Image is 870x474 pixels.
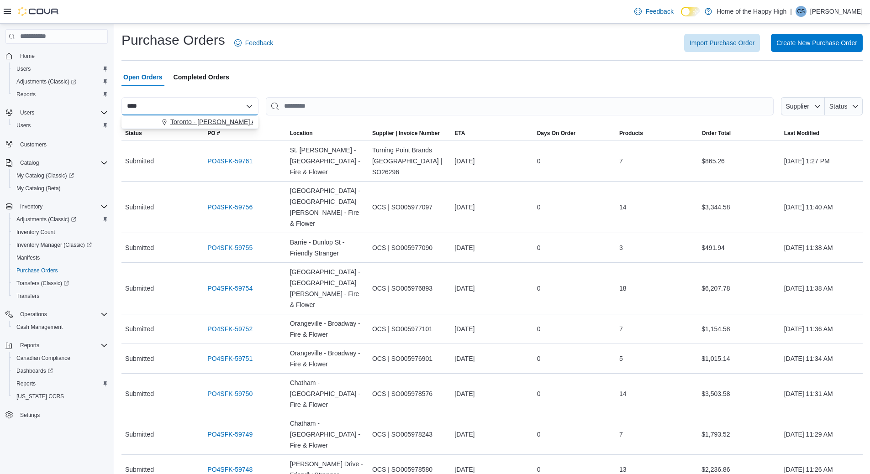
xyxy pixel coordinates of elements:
button: PO # [204,126,286,141]
a: PO4SFK-59750 [207,388,253,399]
button: Products [616,126,698,141]
span: Manifests [13,252,108,263]
span: Orangeville - Broadway - Fire & Flower [290,318,365,340]
a: Dashboards [13,365,57,376]
span: Submitted [125,429,154,440]
a: Manifests [13,252,43,263]
span: Operations [20,311,47,318]
a: Canadian Compliance [13,353,74,364]
span: Last Modified [784,130,819,137]
a: My Catalog (Classic) [9,169,111,182]
span: Status [829,103,848,110]
span: [GEOGRAPHIC_DATA] - [GEOGRAPHIC_DATA][PERSON_NAME] - Fire & Flower [290,185,365,229]
span: Home [16,50,108,62]
button: Home [2,49,111,63]
a: Home [16,51,38,62]
a: Adjustments (Classic) [13,214,80,225]
span: Inventory [16,201,108,212]
span: Dashboards [16,367,53,375]
a: Feedback [631,2,677,21]
span: My Catalog (Beta) [16,185,61,192]
button: Status [825,97,863,115]
span: Reports [13,89,108,100]
button: Users [9,119,111,132]
span: Customers [20,141,47,148]
span: Dashboards [13,365,108,376]
button: Catalog [2,156,111,169]
span: Transfers (Classic) [16,280,69,287]
span: Cash Management [16,323,63,331]
span: Manifests [16,254,40,261]
button: Order Total [698,126,780,141]
span: 7 [619,156,623,167]
span: 14 [619,202,627,213]
div: $3,344.58 [698,198,780,216]
span: 3 [619,242,623,253]
span: 14 [619,388,627,399]
span: CS [797,6,805,17]
span: Adjustments (Classic) [13,76,108,87]
span: Submitted [125,323,154,334]
div: OCS | SO005976893 [369,279,451,297]
span: Users [13,63,108,74]
div: OCS | SO005977090 [369,239,451,257]
a: [US_STATE] CCRS [13,391,68,402]
span: Chatham - [GEOGRAPHIC_DATA] - Fire & Flower [290,377,365,410]
a: PO4SFK-59752 [207,323,253,334]
button: Operations [16,309,51,320]
button: ETA [451,126,533,141]
span: Reports [20,342,39,349]
span: Inventory Count [16,229,55,236]
button: Canadian Compliance [9,352,111,365]
div: $1,154.58 [698,320,780,338]
button: Reports [9,377,111,390]
span: Submitted [125,156,154,167]
div: $1,015.14 [698,349,780,368]
span: My Catalog (Classic) [16,172,74,179]
button: My Catalog (Beta) [9,182,111,195]
button: Reports [9,88,111,101]
span: Completed Orders [174,68,229,86]
div: [DATE] [451,425,533,443]
span: Settings [16,409,108,421]
span: Submitted [125,283,154,294]
span: Submitted [125,388,154,399]
span: Products [619,130,643,137]
a: Purchase Orders [13,265,62,276]
input: Dark Mode [681,7,700,16]
span: Chatham - [GEOGRAPHIC_DATA] - Fire & Flower [290,418,365,451]
div: [DATE] 1:27 PM [780,152,863,170]
span: Users [16,122,31,129]
p: Home of the Happy High [717,6,786,17]
a: Reports [13,89,39,100]
span: 18 [619,283,627,294]
button: Manifests [9,251,111,264]
span: My Catalog (Beta) [13,183,108,194]
span: Purchase Orders [16,267,58,274]
span: My Catalog (Classic) [13,170,108,181]
span: 0 [537,156,541,167]
button: Users [16,107,38,118]
div: [DATE] 11:38 AM [780,239,863,257]
span: 0 [537,202,541,213]
nav: Complex example [5,46,108,445]
span: Home [20,52,35,60]
span: [GEOGRAPHIC_DATA] - [GEOGRAPHIC_DATA][PERSON_NAME] - Fire & Flower [290,266,365,310]
span: Operations [16,309,108,320]
button: Users [9,63,111,75]
button: Users [2,106,111,119]
span: Inventory Manager (Classic) [16,241,92,249]
button: Settings [2,408,111,422]
div: OCS | SO005977101 [369,320,451,338]
div: [DATE] [451,349,533,368]
button: Days On Order [533,126,616,141]
a: Inventory Count [13,227,59,238]
button: Reports [2,339,111,352]
span: Orangeville - Broadway - Fire & Flower [290,348,365,370]
a: Settings [16,410,43,421]
div: $6,207.78 [698,279,780,297]
a: Feedback [231,34,277,52]
button: [US_STATE] CCRS [9,390,111,403]
div: [DATE] [451,152,533,170]
button: Reports [16,340,43,351]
